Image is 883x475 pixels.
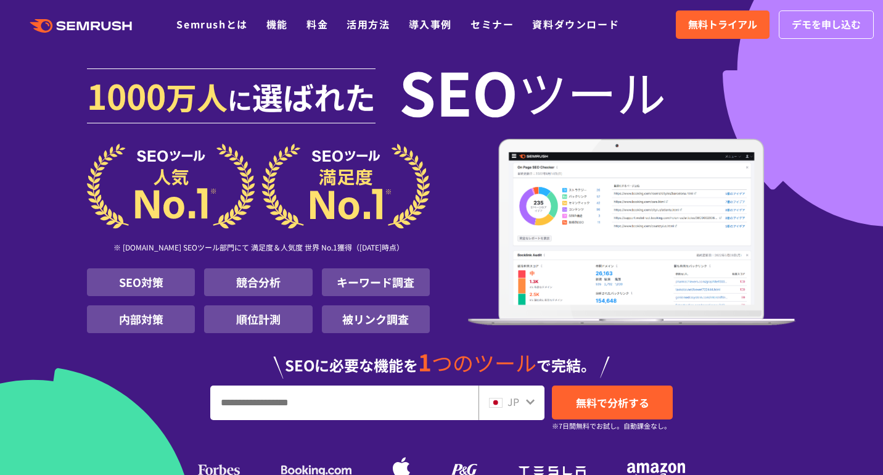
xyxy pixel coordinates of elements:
li: 内部対策 [87,305,195,333]
li: 順位計測 [204,305,312,333]
span: デモを申し込む [792,17,861,33]
input: URL、キーワードを入力してください [211,386,478,419]
li: 被リンク調査 [322,305,430,333]
span: 1 [418,345,432,378]
span: JP [507,394,519,409]
a: セミナー [470,17,514,31]
a: デモを申し込む [779,10,874,39]
span: で完結。 [536,354,596,376]
a: 料金 [306,17,328,31]
span: 1000 [87,70,166,120]
li: SEO対策 [87,268,195,296]
div: SEOに必要な機能を [87,338,796,379]
span: 無料で分析する [576,395,649,410]
a: 無料トライアル [676,10,770,39]
span: 選ばれた [252,74,376,118]
a: 活用方法 [347,17,390,31]
a: 無料で分析する [552,386,673,419]
div: ※ [DOMAIN_NAME] SEOツール部門にて 満足度＆人気度 世界 No.1獲得（[DATE]時点） [87,229,430,268]
span: SEO [399,67,518,116]
a: 資料ダウンロード [532,17,619,31]
span: つのツール [432,347,536,378]
a: 導入事例 [409,17,452,31]
li: キーワード調査 [322,268,430,296]
span: 無料トライアル [688,17,757,33]
span: に [228,81,252,117]
a: 機能 [266,17,288,31]
span: ツール [518,67,666,116]
span: 万人 [166,74,228,118]
small: ※7日間無料でお試し。自動課金なし。 [552,420,671,432]
a: Semrushとは [176,17,247,31]
li: 競合分析 [204,268,312,296]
